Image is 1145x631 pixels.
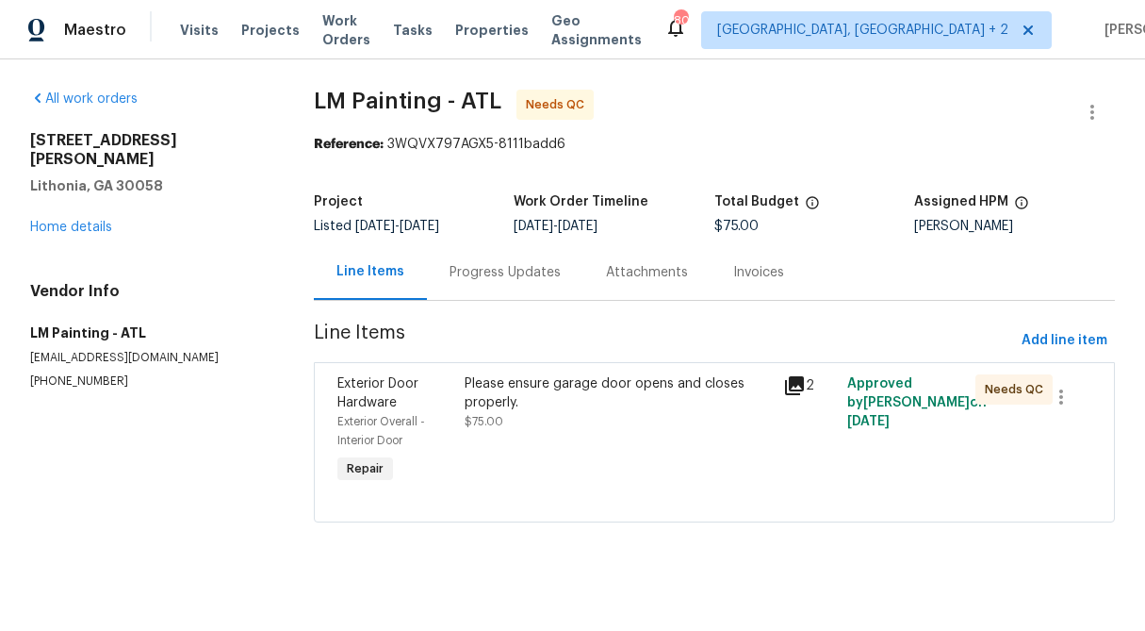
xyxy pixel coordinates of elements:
span: The total cost of line items that have been proposed by Opendoor. This sum includes line items th... [805,195,820,220]
span: LM Painting - ATL [314,90,501,112]
span: [DATE] [558,220,597,233]
h2: [STREET_ADDRESS][PERSON_NAME] [30,131,269,169]
span: Visits [180,21,219,40]
span: Needs QC [526,95,592,114]
span: Add line item [1022,329,1107,353]
span: - [514,220,597,233]
a: Home details [30,221,112,234]
h5: Lithonia, GA 30058 [30,176,269,195]
h5: Work Order Timeline [514,195,648,208]
h5: Total Budget [714,195,799,208]
div: Attachments [606,263,688,282]
span: Line Items [314,324,1014,358]
span: [DATE] [514,220,553,233]
h5: Assigned HPM [914,195,1008,208]
h5: Project [314,195,363,208]
p: [PHONE_NUMBER] [30,374,269,390]
span: Exterior Overall - Interior Door [337,416,425,446]
div: 2 [783,374,836,397]
span: $75.00 [714,220,759,233]
span: [DATE] [400,220,439,233]
a: All work orders [30,92,138,106]
div: Progress Updates [450,263,561,282]
span: Projects [241,21,300,40]
span: $75.00 [465,416,503,427]
span: - [355,220,439,233]
h5: LM Painting - ATL [30,324,269,342]
span: Repair [339,459,391,478]
h4: Vendor Info [30,282,269,301]
p: [EMAIL_ADDRESS][DOMAIN_NAME] [30,350,269,366]
div: [PERSON_NAME] [914,220,1115,233]
span: The hpm assigned to this work order. [1014,195,1029,220]
span: [DATE] [355,220,395,233]
span: [DATE] [847,415,890,428]
div: Invoices [733,263,784,282]
span: Properties [455,21,529,40]
span: Needs QC [985,380,1051,399]
button: Add line item [1014,324,1115,358]
b: Reference: [314,138,384,151]
span: Geo Assignments [551,11,642,49]
div: Line Items [336,262,404,281]
span: Exterior Door Hardware [337,377,418,409]
div: 3WQVX797AGX5-8111badd6 [314,135,1115,154]
span: Maestro [64,21,126,40]
div: 80 [674,11,687,30]
div: Please ensure garage door opens and closes properly. [465,374,773,412]
span: Work Orders [322,11,370,49]
span: Listed [314,220,439,233]
span: Approved by [PERSON_NAME] on [847,377,987,428]
span: Tasks [393,24,433,37]
span: [GEOGRAPHIC_DATA], [GEOGRAPHIC_DATA] + 2 [717,21,1008,40]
